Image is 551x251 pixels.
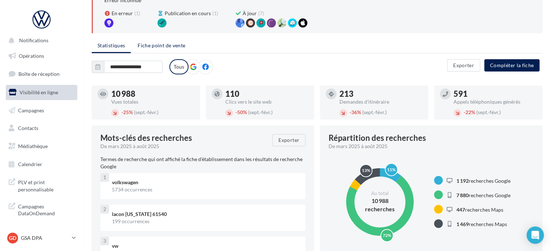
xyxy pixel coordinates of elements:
p: Termes de recherche qui ont affiché la fiche d'établissement dans les résultats de recherche Google [100,156,305,170]
span: Campagnes [18,107,44,113]
span: (7) [258,10,264,17]
div: 213 [339,90,422,98]
span: recherches Maps [456,206,503,212]
span: - [121,109,123,115]
div: 199 occurrences [112,218,300,225]
span: PLV et print personnalisable [18,177,74,193]
div: vw [112,242,300,250]
span: (sept.-févr.) [362,109,387,115]
span: 36% [350,109,361,115]
span: Contacts [18,125,38,131]
span: 25% [121,109,133,115]
span: GD [9,234,16,242]
a: Campagnes [4,103,79,118]
a: Opérations [4,48,79,64]
div: 5734 occurrences [112,186,300,193]
span: 50% [235,109,247,115]
span: Fiche point de vente [138,42,185,48]
span: 1 469 [456,221,469,227]
span: (1) [134,10,140,17]
div: 2 [100,205,109,213]
div: Répartition des recherches [329,134,426,142]
div: Clics vers le site web [225,99,308,104]
span: recherches Maps [456,221,507,227]
span: recherches Google [456,177,511,183]
div: 591 [454,90,537,98]
a: Médiathèque [4,139,79,154]
div: lacon [US_STATE] 61540 [112,211,300,218]
span: (sept.-févr.) [248,109,273,115]
span: 7 880 [456,192,469,198]
div: 110 [225,90,308,98]
span: À jour [243,10,257,17]
a: Compléter la fiche [481,62,542,68]
span: Campagnes DataOnDemand [18,202,74,217]
div: De mars 2025 à août 2025 [100,143,266,150]
a: Calendrier [4,157,79,172]
a: GD GSA DPA [6,231,77,245]
span: Calendrier [18,161,42,167]
div: 1 [100,173,109,182]
a: PLV et print personnalisable [4,174,79,196]
span: 447 [456,206,465,212]
button: Exporter [272,134,305,146]
span: (1) [212,10,218,17]
div: 3 [100,237,109,245]
span: Notifications [19,38,48,44]
span: (sept.-févr.) [134,109,159,115]
span: recherches Google [456,192,511,198]
a: Boîte de réception [4,66,79,82]
p: GSA DPA [21,234,69,242]
span: Publication en cours [165,10,211,17]
div: Vues totales [111,99,194,104]
div: Appels téléphoniques générés [454,99,537,104]
button: Compléter la fiche [484,59,539,72]
a: Campagnes DataOnDemand [4,199,79,220]
span: - [235,109,237,115]
span: En erreur [112,10,133,17]
span: 22% [464,109,475,115]
span: - [350,109,351,115]
a: Visibilité en ligne [4,85,79,100]
span: (sept.-févr.) [476,109,501,115]
div: Demandes d'itinéraire [339,99,422,104]
div: volkswagen [112,179,300,186]
span: Opérations [19,53,44,59]
label: Tous [169,59,188,74]
span: Boîte de réception [18,71,60,77]
span: Mots-clés des recherches [100,134,192,142]
span: - [464,109,465,115]
span: Visibilité en ligne [19,89,58,95]
div: 10 988 [111,90,194,98]
button: Exporter [447,59,480,72]
span: Médiathèque [18,143,48,149]
div: De mars 2025 à août 2025 [329,143,528,150]
span: 1 192 [456,177,469,183]
a: Contacts [4,121,79,136]
div: Open Intercom Messenger [526,226,544,244]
